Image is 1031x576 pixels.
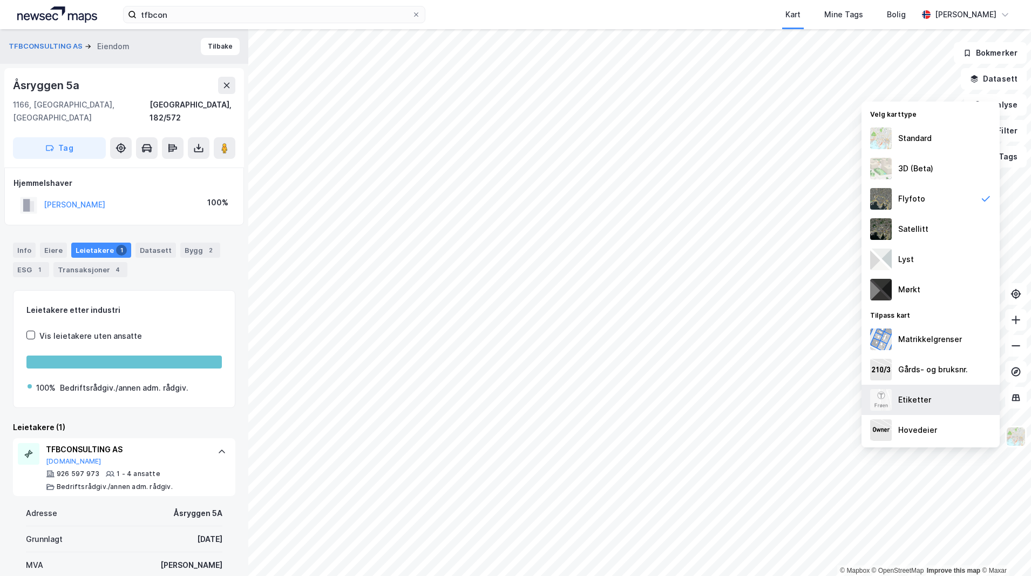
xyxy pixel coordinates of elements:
img: 9k= [870,218,892,240]
div: Leietakere [71,243,131,258]
img: Z [1006,426,1026,447]
div: Transaksjoner [53,262,127,277]
div: Bedriftsrådgiv./annen adm. rådgiv. [57,483,173,491]
div: Bedriftsrådgiv./annen adm. rådgiv. [60,381,188,394]
button: Tag [13,137,106,159]
img: Z [870,128,892,149]
button: Filter [975,120,1027,142]
button: Datasett [961,68,1027,90]
img: majorOwner.b5e170eddb5c04bfeeff.jpeg [870,419,892,441]
input: Søk på adresse, matrikkel, gårdeiere, leietakere eller personer [137,6,412,23]
button: TFBCONSULTING AS [9,41,85,52]
div: [DATE] [197,533,222,546]
div: Åsryggen 5A [173,507,222,520]
div: Hjemmelshaver [13,177,235,190]
div: 1 - 4 ansatte [117,470,160,478]
div: Datasett [135,243,176,258]
div: [GEOGRAPHIC_DATA], 182/572 [150,98,235,124]
img: logo.a4113a55bc3d86da70a041830d287a7e.svg [17,6,97,23]
div: 3D (Beta) [898,162,933,175]
div: Eiere [40,243,67,258]
div: Gårds- og bruksnr. [898,363,968,376]
div: [PERSON_NAME] [160,559,222,572]
img: Z [870,188,892,210]
div: Adresse [26,507,57,520]
div: Flyfoto [898,192,925,205]
div: Velg karttype [862,104,1000,123]
div: Standard [898,132,932,145]
div: Satellitt [898,223,928,236]
div: 1 [34,264,45,275]
div: Lyst [898,253,914,266]
div: [PERSON_NAME] [935,8,996,21]
div: 2 [205,245,216,256]
div: Eiendom [97,40,130,53]
div: 100% [207,196,228,209]
button: Tilbake [201,38,240,55]
button: [DOMAIN_NAME] [46,457,101,466]
div: Mørkt [898,283,920,296]
div: 1166, [GEOGRAPHIC_DATA], [GEOGRAPHIC_DATA] [13,98,150,124]
iframe: Chat Widget [977,524,1031,576]
button: Bokmerker [954,42,1027,64]
img: cadastreKeys.547ab17ec502f5a4ef2b.jpeg [870,359,892,380]
div: Leietakere (1) [13,421,235,434]
img: cadastreBorders.cfe08de4b5ddd52a10de.jpeg [870,329,892,350]
div: Info [13,243,36,258]
div: 4 [112,264,123,275]
button: Tags [976,146,1027,168]
div: ESG [13,262,49,277]
div: Bolig [887,8,906,21]
div: 100% [36,381,56,394]
div: Vis leietakere uten ansatte [39,330,142,343]
img: nCdM7BzjoCAAAAAElFTkSuQmCC [870,279,892,300]
div: 1 [116,245,127,256]
div: Tilpass kart [862,305,1000,324]
img: Z [870,389,892,411]
img: luj3wr1y2y3+OchiMxRmMxRlscgabnMEmZ7DJGWxyBpucwSZnsMkZbHIGm5zBJmewyRlscgabnMEmZ7DJGWxyBpucwSZnsMkZ... [870,249,892,270]
div: Bygg [180,243,220,258]
div: MVA [26,559,43,572]
a: Improve this map [927,567,980,574]
img: Z [870,158,892,179]
a: OpenStreetMap [872,567,924,574]
div: Hovedeier [898,424,937,437]
div: 926 597 973 [57,470,99,478]
div: Åsryggen 5a [13,77,82,94]
div: Mine Tags [824,8,863,21]
div: Etiketter [898,393,931,406]
div: Grunnlagt [26,533,63,546]
button: Analyse [964,94,1027,116]
div: TFBCONSULTING AS [46,443,207,456]
a: Mapbox [840,567,870,574]
div: Kart [785,8,801,21]
div: Leietakere etter industri [26,304,222,317]
div: Matrikkelgrenser [898,333,962,346]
